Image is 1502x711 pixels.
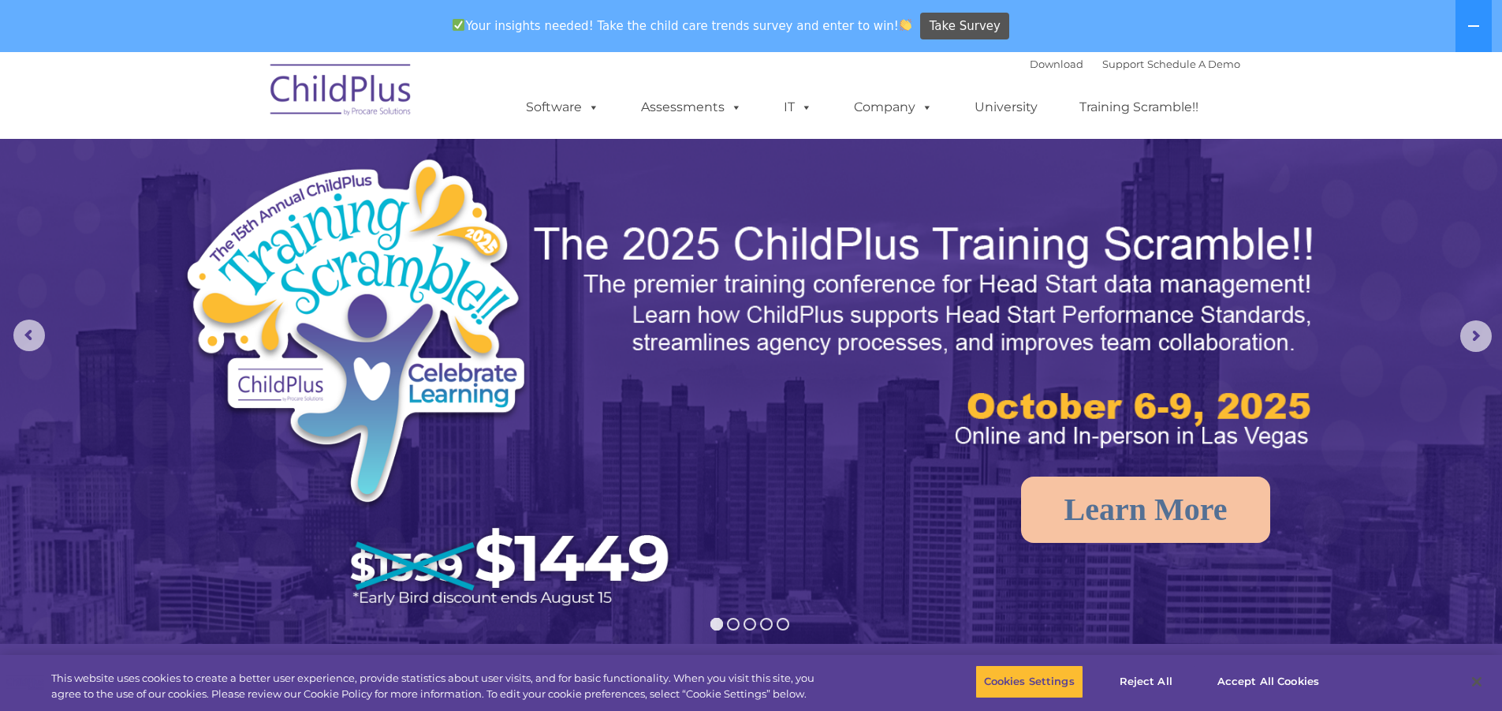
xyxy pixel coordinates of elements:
span: Take Survey [930,13,1001,40]
a: Assessments [625,92,758,123]
button: Reject All [1097,665,1195,698]
a: Training Scramble!! [1064,92,1214,123]
img: ✅ [453,19,464,31]
img: 👏 [900,19,911,31]
button: Close [1459,664,1494,699]
a: Download [1030,58,1083,70]
font: | [1030,58,1240,70]
span: Your insights needed! Take the child care trends survey and enter to win! [446,10,919,41]
a: Schedule A Demo [1147,58,1240,70]
a: University [959,92,1053,123]
a: Software [510,92,615,123]
a: Take Survey [920,13,1009,40]
button: Accept All Cookies [1209,665,1328,698]
a: Learn More [1021,477,1271,543]
a: IT [768,92,828,123]
a: Company [838,92,949,123]
div: This website uses cookies to create a better user experience, provide statistics about user visit... [51,671,826,702]
a: Support [1102,58,1144,70]
button: Cookies Settings [975,665,1083,698]
img: ChildPlus by Procare Solutions [263,53,420,132]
